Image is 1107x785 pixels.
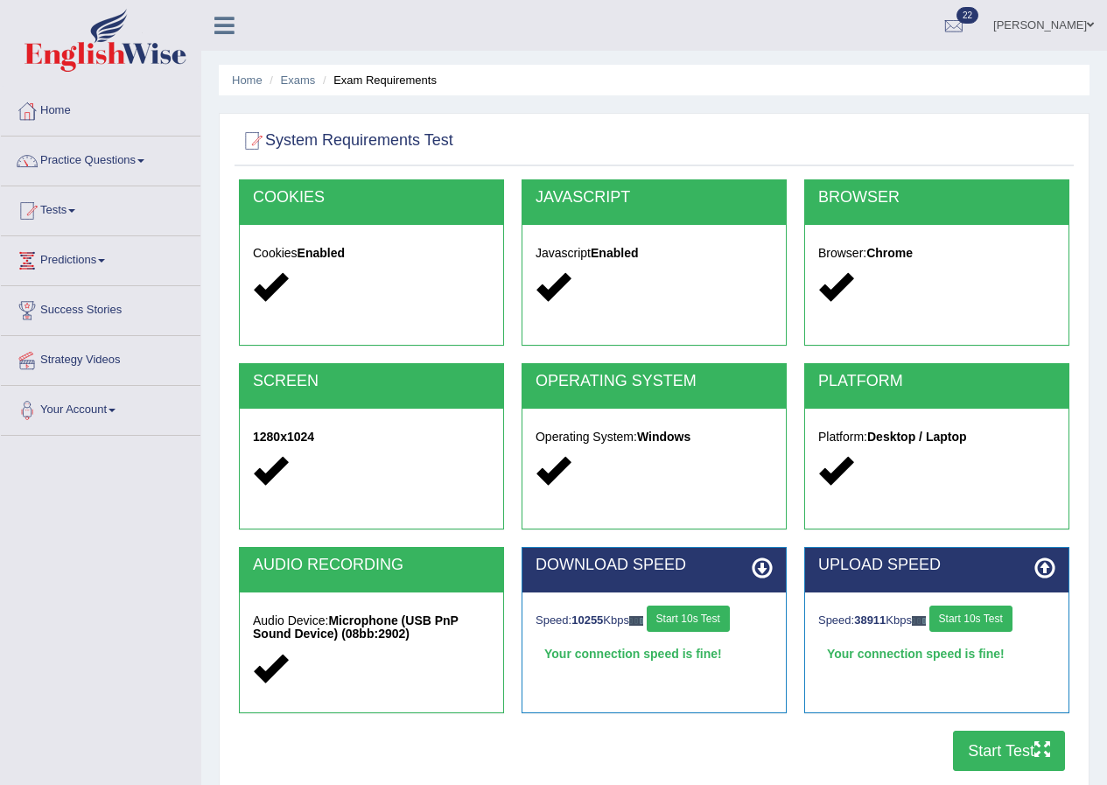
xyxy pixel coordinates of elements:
a: Tests [1,186,200,230]
strong: Desktop / Laptop [867,430,967,444]
strong: Windows [637,430,690,444]
h5: Audio Device: [253,614,490,641]
a: Home [232,74,263,87]
h2: AUDIO RECORDING [253,557,490,574]
h2: UPLOAD SPEED [818,557,1055,574]
h2: BROWSER [818,189,1055,207]
a: Practice Questions [1,137,200,180]
img: ajax-loader-fb-connection.gif [912,616,926,626]
strong: 10255 [571,613,603,627]
div: Speed: Kbps [536,606,773,636]
h5: Cookies [253,247,490,260]
h2: PLATFORM [818,373,1055,390]
strong: 38911 [854,613,886,627]
h2: COOKIES [253,189,490,207]
h2: SCREEN [253,373,490,390]
button: Start Test [953,731,1065,771]
a: Predictions [1,236,200,280]
strong: 1280x1024 [253,430,314,444]
h2: DOWNLOAD SPEED [536,557,773,574]
h5: Operating System: [536,431,773,444]
strong: Microphone (USB PnP Sound Device) (08bb:2902) [253,613,459,641]
a: Home [1,87,200,130]
div: Your connection speed is fine! [536,641,773,667]
a: Success Stories [1,286,200,330]
h5: Browser: [818,247,1055,260]
a: Your Account [1,386,200,430]
button: Start 10s Test [929,606,1012,632]
li: Exam Requirements [319,72,437,88]
h5: Platform: [818,431,1055,444]
strong: Chrome [866,246,913,260]
h2: System Requirements Test [239,128,453,154]
h5: Javascript [536,247,773,260]
h2: JAVASCRIPT [536,189,773,207]
h2: OPERATING SYSTEM [536,373,773,390]
div: Your connection speed is fine! [818,641,1055,667]
strong: Enabled [591,246,638,260]
span: 22 [956,7,978,24]
div: Speed: Kbps [818,606,1055,636]
button: Start 10s Test [647,606,730,632]
a: Strategy Videos [1,336,200,380]
img: ajax-loader-fb-connection.gif [629,616,643,626]
a: Exams [281,74,316,87]
strong: Enabled [298,246,345,260]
